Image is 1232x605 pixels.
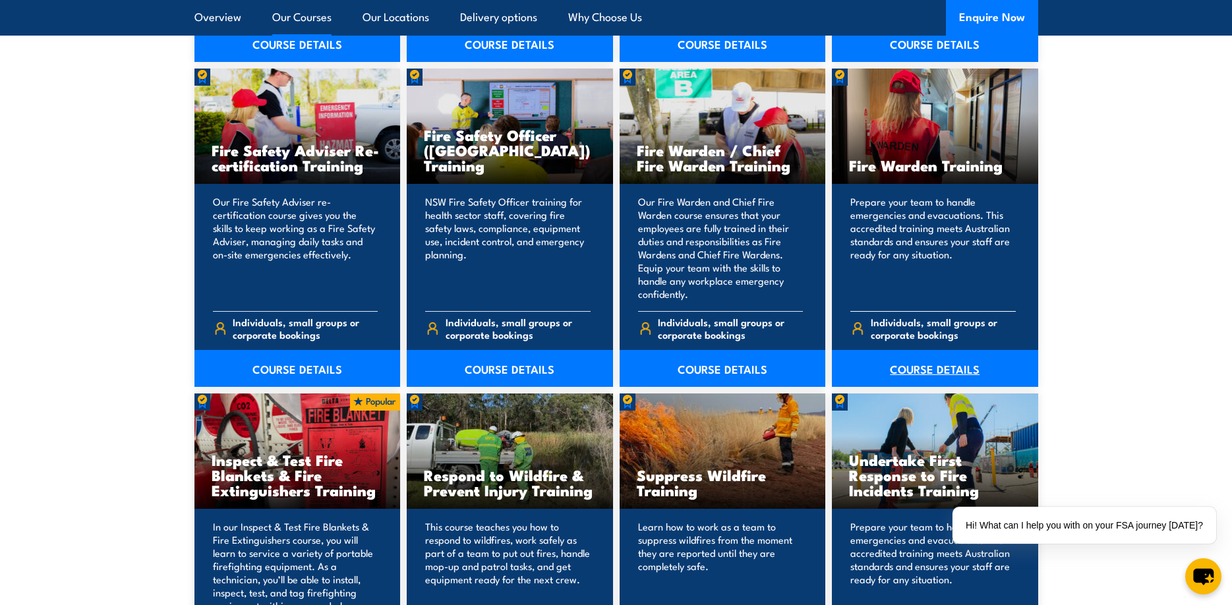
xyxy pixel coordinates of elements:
[953,507,1216,544] div: Hi! What can I help you with on your FSA journey [DATE]?
[850,195,1016,301] p: Prepare your team to handle emergencies and evacuations. This accredited training meets Australia...
[194,25,401,62] a: COURSE DETAILS
[212,142,384,173] h3: Fire Safety Adviser Re-certification Training
[212,452,384,498] h3: Inspect & Test Fire Blankets & Fire Extinguishers Training
[849,158,1021,173] h3: Fire Warden Training
[871,316,1016,341] span: Individuals, small groups or corporate bookings
[638,195,804,301] p: Our Fire Warden and Chief Fire Warden course ensures that your employees are fully trained in the...
[1185,558,1221,594] button: chat-button
[832,350,1038,387] a: COURSE DETAILS
[424,467,596,498] h3: Respond to Wildfire & Prevent Injury Training
[233,316,378,341] span: Individuals, small groups or corporate bookings
[425,195,591,301] p: NSW Fire Safety Officer training for health sector staff, covering fire safety laws, compliance, ...
[637,467,809,498] h3: Suppress Wildfire Training
[832,25,1038,62] a: COURSE DETAILS
[849,452,1021,498] h3: Undertake First Response to Fire Incidents Training
[194,350,401,387] a: COURSE DETAILS
[424,127,596,173] h3: Fire Safety Officer ([GEOGRAPHIC_DATA]) Training
[658,316,803,341] span: Individuals, small groups or corporate bookings
[407,25,613,62] a: COURSE DETAILS
[407,350,613,387] a: COURSE DETAILS
[637,142,809,173] h3: Fire Warden / Chief Fire Warden Training
[620,25,826,62] a: COURSE DETAILS
[446,316,591,341] span: Individuals, small groups or corporate bookings
[213,195,378,301] p: Our Fire Safety Adviser re-certification course gives you the skills to keep working as a Fire Sa...
[620,350,826,387] a: COURSE DETAILS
